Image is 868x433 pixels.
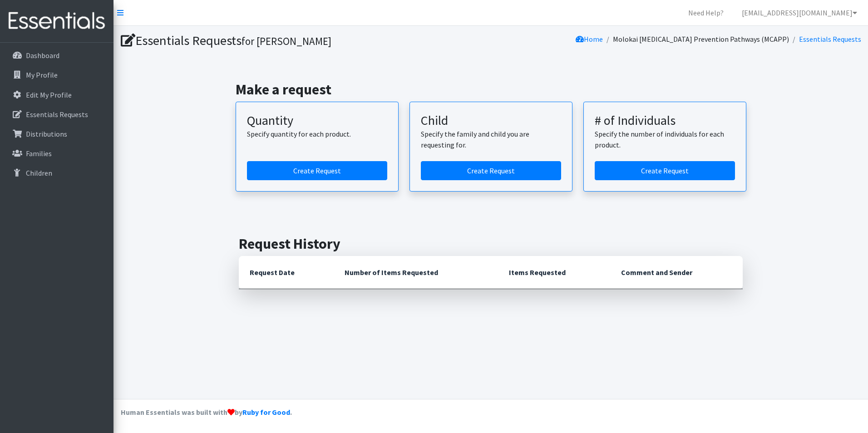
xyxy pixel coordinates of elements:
[247,113,387,128] h3: Quantity
[421,128,561,150] p: Specify the family and child you are requesting for.
[4,86,110,104] a: Edit My Profile
[239,256,334,289] th: Request Date
[26,168,52,177] p: Children
[4,46,110,64] a: Dashboard
[26,90,72,99] p: Edit My Profile
[26,129,67,138] p: Distributions
[236,81,746,98] h2: Make a request
[26,51,59,60] p: Dashboard
[247,128,387,139] p: Specify quantity for each product.
[334,256,498,289] th: Number of Items Requested
[595,113,735,128] h3: # of Individuals
[576,34,603,44] a: Home
[242,34,331,48] small: for [PERSON_NAME]
[4,125,110,143] a: Distributions
[498,256,610,289] th: Items Requested
[121,408,292,417] strong: Human Essentials was built with by .
[247,161,387,180] a: Create a request by quantity
[595,161,735,180] a: Create a request by number of individuals
[26,110,88,119] p: Essentials Requests
[242,408,290,417] a: Ruby for Good
[4,105,110,123] a: Essentials Requests
[4,164,110,182] a: Children
[421,161,561,180] a: Create a request for a child or family
[610,256,743,289] th: Comment and Sender
[799,34,861,44] a: Essentials Requests
[26,149,52,158] p: Families
[595,128,735,150] p: Specify the number of individuals for each product.
[421,113,561,128] h3: Child
[613,34,789,44] a: Molokai [MEDICAL_DATA] Prevention Pathways (MCAPP)
[26,70,58,79] p: My Profile
[239,235,743,252] h2: Request History
[4,66,110,84] a: My Profile
[735,4,864,22] a: [EMAIL_ADDRESS][DOMAIN_NAME]
[681,4,731,22] a: Need Help?
[4,144,110,162] a: Families
[4,6,110,36] img: HumanEssentials
[121,33,488,49] h1: Essentials Requests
